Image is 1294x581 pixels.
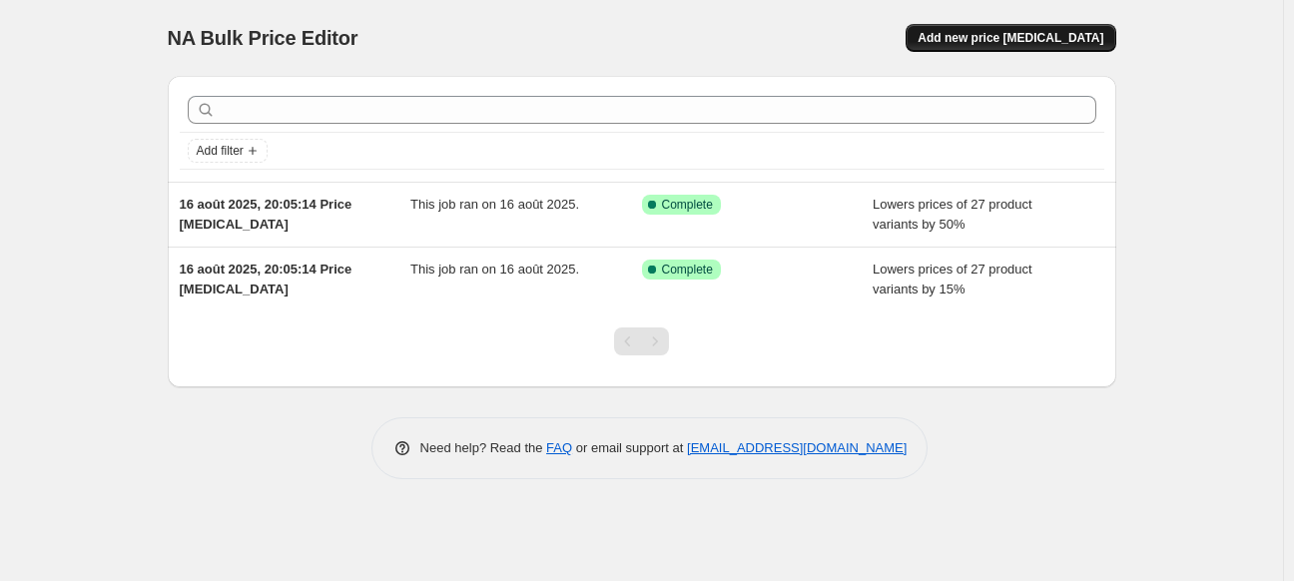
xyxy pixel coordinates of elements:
[662,262,713,278] span: Complete
[873,262,1032,296] span: Lowers prices of 27 product variants by 15%
[546,440,572,455] a: FAQ
[873,197,1032,232] span: Lowers prices of 27 product variants by 50%
[687,440,907,455] a: [EMAIL_ADDRESS][DOMAIN_NAME]
[197,143,244,159] span: Add filter
[420,440,547,455] span: Need help? Read the
[410,197,579,212] span: This job ran on 16 août 2025.
[180,262,352,296] span: 16 août 2025, 20:05:14 Price [MEDICAL_DATA]
[572,440,687,455] span: or email support at
[918,30,1103,46] span: Add new price [MEDICAL_DATA]
[168,27,358,49] span: NA Bulk Price Editor
[662,197,713,213] span: Complete
[188,139,268,163] button: Add filter
[180,197,352,232] span: 16 août 2025, 20:05:14 Price [MEDICAL_DATA]
[410,262,579,277] span: This job ran on 16 août 2025.
[906,24,1115,52] button: Add new price [MEDICAL_DATA]
[614,327,669,355] nav: Pagination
